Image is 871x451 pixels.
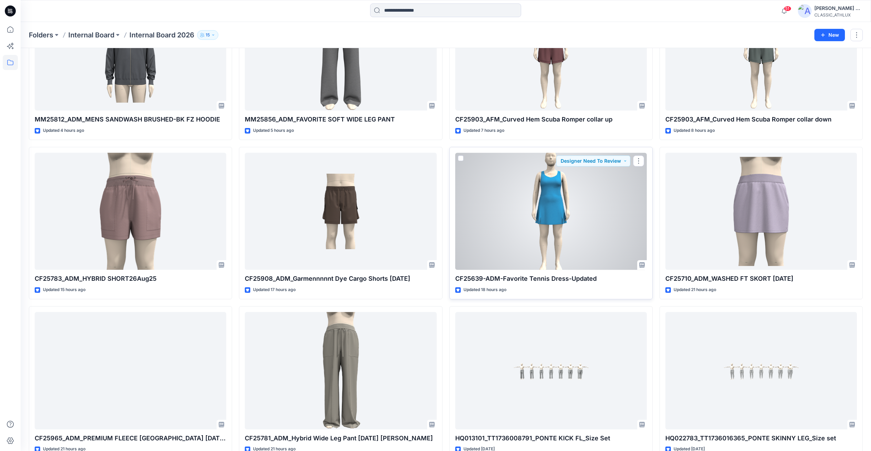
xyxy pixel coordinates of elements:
a: CF25965_ADM_PREMIUM FLEECE BERMUDA 25AUG25 (1) [35,312,226,429]
p: Updated 21 hours ago [674,286,716,293]
p: Updated 4 hours ago [43,127,84,134]
a: HQ013101_TT1736008791_PONTE KICK FL_Size Set [455,312,647,429]
a: Internal Board [68,30,114,40]
p: MM25812_ADM_MENS SANDWASH BRUSHED-BK FZ HOODIE [35,115,226,124]
p: CF25783_ADM_HYBRID SHORT26Aug25 [35,274,226,284]
p: CF25710_ADM_WASHED FT SKORT [DATE] [665,274,857,284]
p: 15 [206,31,210,39]
a: HQ022783_TT1736016365_PONTE SKINNY LEG_Size set [665,312,857,429]
p: CF25903_AFM_Curved Hem Scuba Romper collar down [665,115,857,124]
p: Updated 5 hours ago [253,127,294,134]
a: Folders [29,30,53,40]
p: Updated 7 hours ago [463,127,504,134]
p: CF25781_ADM_Hybrid Wide Leg Pant [DATE] [PERSON_NAME] [245,433,436,443]
a: CF25908_ADM_Garmennnnnt Dye Cargo Shorts 28AUG25 [245,153,436,270]
span: 51 [784,6,791,11]
p: CF25639-ADM-Favorite Tennis Dress-Updated [455,274,647,284]
p: HQ022783_TT1736016365_PONTE SKINNY LEG_Size set [665,433,857,443]
button: 15 [197,30,218,40]
a: CF25710_ADM_WASHED FT SKORT 26Aug25 [665,153,857,270]
a: CF25781_ADM_Hybrid Wide Leg Pant 26Aug25 Alisa [245,312,436,429]
button: New [814,29,845,41]
p: Updated 15 hours ago [43,286,85,293]
p: MM25856_ADM_FAVORITE SOFT WIDE LEG PANT [245,115,436,124]
p: CF25903_AFM_Curved Hem Scuba Romper collar up [455,115,647,124]
p: Internal Board 2026 [129,30,194,40]
div: CLASSIC_ATHLUX [814,12,862,18]
p: HQ013101_TT1736008791_PONTE KICK FL_Size Set [455,433,647,443]
p: Updated 8 hours ago [674,127,715,134]
p: CF25908_ADM_Garmennnnnt Dye Cargo Shorts [DATE] [245,274,436,284]
p: Updated 18 hours ago [463,286,506,293]
img: avatar [798,4,812,18]
a: CF25783_ADM_HYBRID SHORT26Aug25 [35,153,226,270]
div: [PERSON_NAME] Cfai [814,4,862,12]
p: CF25965_ADM_PREMIUM FLEECE [GEOGRAPHIC_DATA] [DATE] (1) [35,433,226,443]
a: CF25639-ADM-Favorite Tennis Dress-Updated [455,153,647,270]
p: Updated 17 hours ago [253,286,296,293]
